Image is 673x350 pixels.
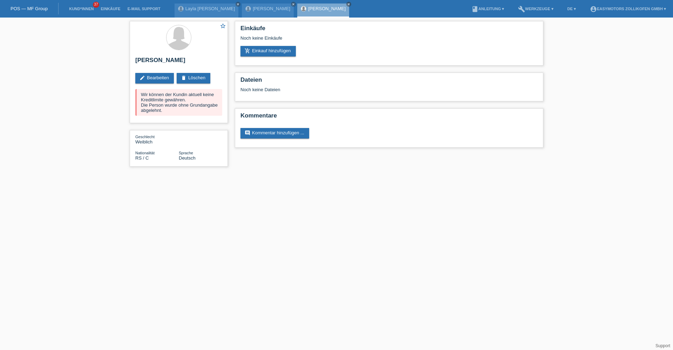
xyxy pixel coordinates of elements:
[135,155,149,161] span: Serbien / C / 21.10.2001
[518,6,525,13] i: build
[93,2,99,8] span: 37
[135,57,222,67] h2: [PERSON_NAME]
[179,155,196,161] span: Deutsch
[236,2,240,6] i: close
[240,87,455,92] div: Noch keine Dateien
[240,35,538,46] div: Noch keine Einkäufe
[240,112,538,123] h2: Kommentare
[245,48,250,54] i: add_shopping_cart
[135,134,179,144] div: Weiblich
[471,6,478,13] i: book
[140,75,145,81] i: edit
[181,75,186,81] i: delete
[220,23,226,29] i: star_border
[655,343,670,348] a: Support
[291,2,296,7] a: close
[220,23,226,30] a: star_border
[468,7,508,11] a: bookAnleitung ▾
[135,73,174,83] a: editBearbeiten
[347,2,351,6] i: close
[346,2,351,7] a: close
[564,7,579,11] a: DE ▾
[240,25,538,35] h2: Einkäufe
[590,6,597,13] i: account_circle
[97,7,124,11] a: Einkäufe
[124,7,164,11] a: E-Mail Support
[179,151,193,155] span: Sprache
[245,130,250,136] i: comment
[308,6,346,11] a: [PERSON_NAME]
[253,6,290,11] a: [PERSON_NAME]
[66,7,97,11] a: Kund*innen
[240,76,538,87] h2: Dateien
[135,151,155,155] span: Nationalität
[135,135,155,139] span: Geschlecht
[236,2,240,7] a: close
[240,128,309,139] a: commentKommentar hinzufügen ...
[240,46,296,56] a: add_shopping_cartEinkauf hinzufügen
[177,73,210,83] a: deleteLöschen
[292,2,295,6] i: close
[11,6,48,11] a: POS — MF Group
[515,7,557,11] a: buildWerkzeuge ▾
[185,6,235,11] a: Layla [PERSON_NAME]
[135,89,222,116] div: Wir können der Kundin aktuell keine Kreditlimite gewähren. Die Person wurde ohne Grundangabe abge...
[586,7,669,11] a: account_circleEasymotors Zollikofen GmbH ▾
